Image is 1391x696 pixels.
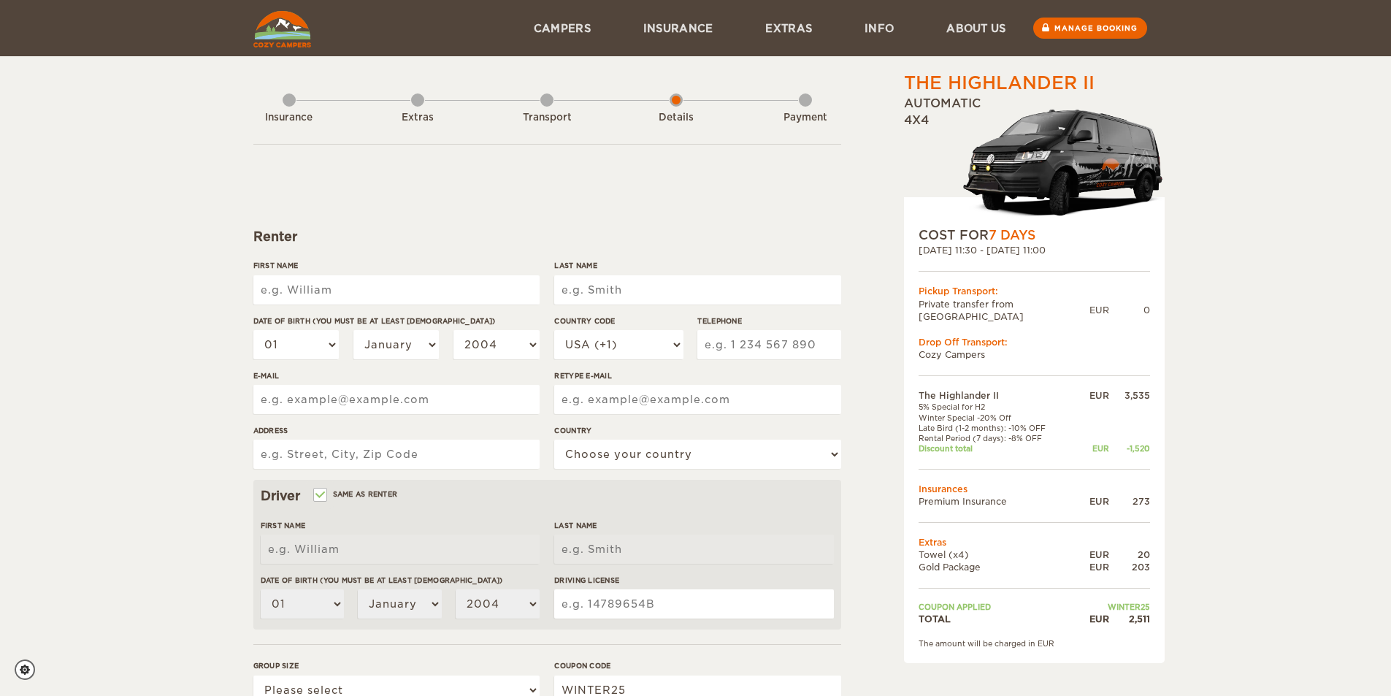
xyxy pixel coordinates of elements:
[261,535,540,564] input: e.g. William
[554,385,840,414] input: e.g. example@example.com
[919,495,1076,508] td: Premium Insurance
[919,638,1150,649] div: The amount will be charged in EUR
[919,483,1150,495] td: Insurances
[697,316,840,326] label: Telephone
[1109,304,1150,316] div: 0
[261,575,540,586] label: Date of birth (You must be at least [DEMOGRAPHIC_DATA])
[919,433,1076,443] td: Rental Period (7 days): -8% OFF
[1109,613,1150,625] div: 2,511
[253,440,540,469] input: e.g. Street, City, Zip Code
[1033,18,1147,39] a: Manage booking
[1089,304,1109,316] div: EUR
[919,561,1076,573] td: Gold Package
[919,602,1076,612] td: Coupon applied
[253,370,540,381] label: E-mail
[253,260,540,271] label: First Name
[315,487,398,501] label: Same as renter
[554,260,840,271] label: Last Name
[919,413,1076,423] td: Winter Special -20% Off
[507,111,587,125] div: Transport
[554,575,833,586] label: Driving License
[1109,389,1150,402] div: 3,535
[1075,561,1108,573] div: EUR
[554,520,833,531] label: Last Name
[1075,389,1108,402] div: EUR
[1109,495,1150,508] div: 273
[378,111,458,125] div: Extras
[904,71,1095,96] div: The Highlander II
[554,535,833,564] input: e.g. Smith
[261,487,834,505] div: Driver
[1075,602,1149,612] td: WINTER25
[919,613,1076,625] td: TOTAL
[554,370,840,381] label: Retype E-mail
[919,536,1150,548] td: Extras
[253,385,540,414] input: e.g. example@example.com
[1109,548,1150,561] div: 20
[249,111,329,125] div: Insurance
[1075,495,1108,508] div: EUR
[253,660,540,671] label: Group size
[919,443,1076,454] td: Discount total
[554,660,840,671] label: Coupon code
[904,96,1165,226] div: Automatic 4x4
[253,425,540,436] label: Address
[919,402,1076,412] td: 5% Special for H2
[1075,443,1108,454] div: EUR
[697,330,840,359] input: e.g. 1 234 567 890
[253,275,540,305] input: e.g. William
[919,423,1076,433] td: Late Bird (1-2 months): -10% OFF
[1075,548,1108,561] div: EUR
[554,589,833,619] input: e.g. 14789654B
[1109,561,1150,573] div: 203
[919,285,1150,297] div: Pickup Transport:
[15,659,45,680] a: Cookie settings
[1075,613,1108,625] div: EUR
[636,111,716,125] div: Details
[554,275,840,305] input: e.g. Smith
[554,425,840,436] label: Country
[919,389,1076,402] td: The Highlander II
[919,244,1150,256] div: [DATE] 11:30 - [DATE] 11:00
[253,11,311,47] img: Cozy Campers
[919,298,1089,323] td: Private transfer from [GEOGRAPHIC_DATA]
[765,111,846,125] div: Payment
[315,492,324,501] input: Same as renter
[919,226,1150,244] div: COST FOR
[919,336,1150,348] div: Drop Off Transport:
[989,228,1035,242] span: 7 Days
[253,316,540,326] label: Date of birth (You must be at least [DEMOGRAPHIC_DATA])
[919,348,1150,361] td: Cozy Campers
[962,100,1165,226] img: stor-langur-223.png
[554,316,683,326] label: Country Code
[261,520,540,531] label: First Name
[919,548,1076,561] td: Towel (x4)
[1109,443,1150,454] div: -1,520
[253,228,841,245] div: Renter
